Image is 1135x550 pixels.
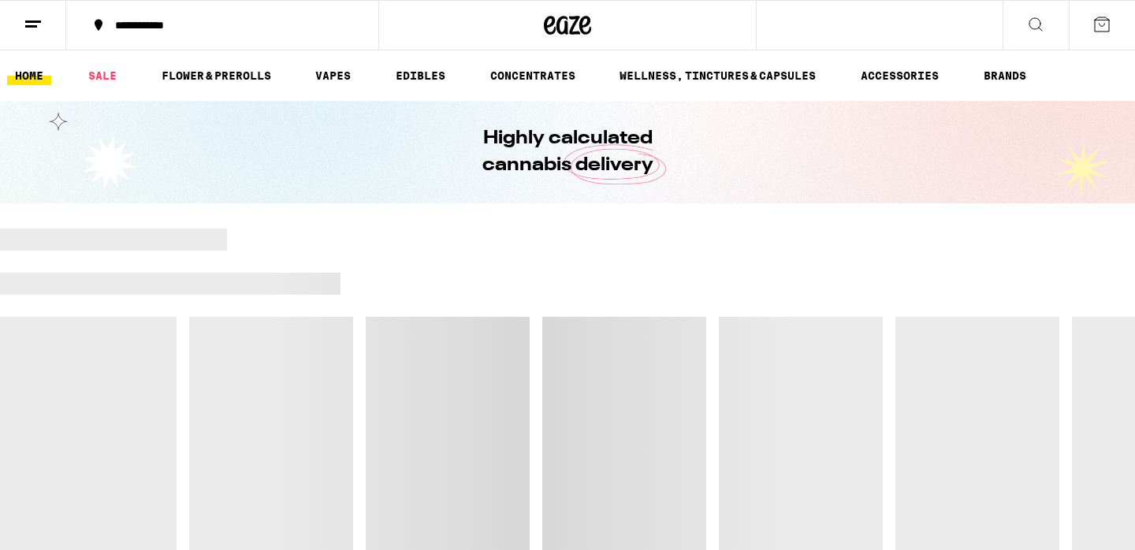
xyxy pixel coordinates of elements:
a: ACCESSORIES [853,66,947,85]
a: CONCENTRATES [482,66,583,85]
h1: Highly calculated cannabis delivery [437,125,698,179]
a: HOME [7,66,51,85]
a: VAPES [307,66,359,85]
a: WELLNESS, TINCTURES & CAPSULES [612,66,824,85]
a: BRANDS [976,66,1034,85]
a: SALE [80,66,125,85]
a: FLOWER & PREROLLS [154,66,279,85]
a: EDIBLES [388,66,453,85]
